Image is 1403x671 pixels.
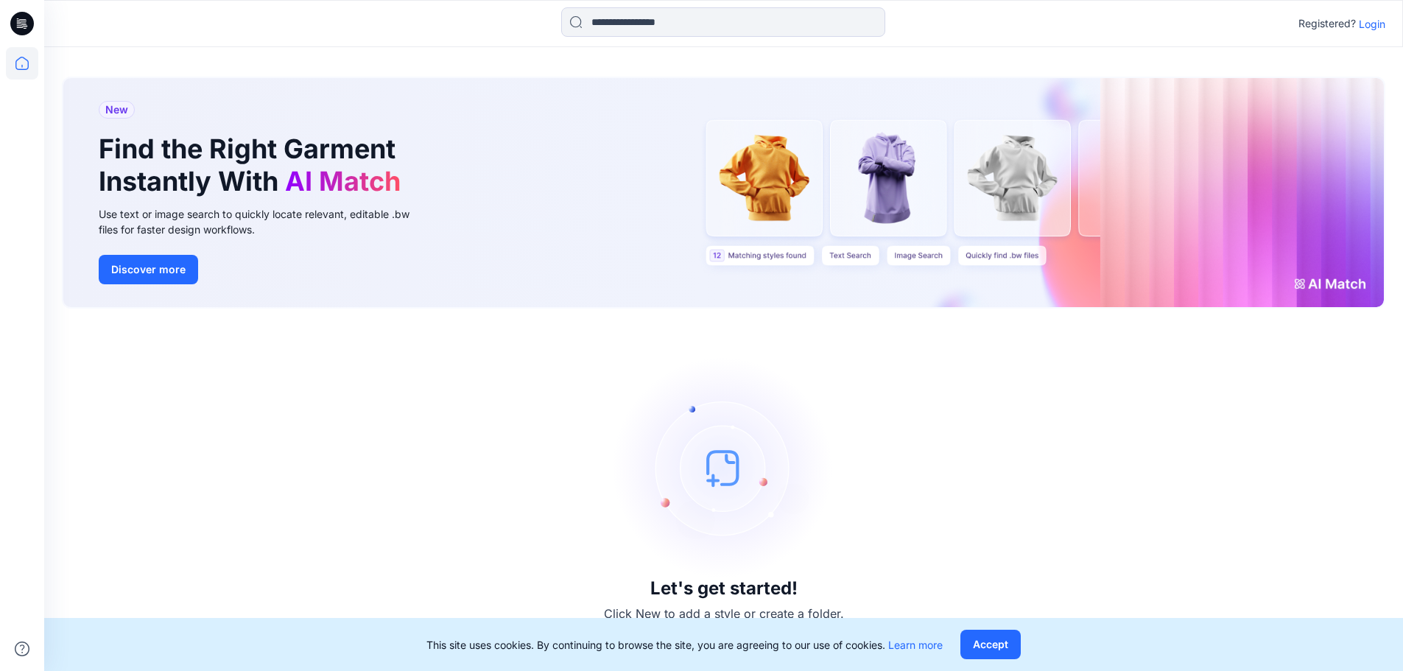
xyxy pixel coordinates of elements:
h3: Let's get started! [650,578,798,599]
span: AI Match [285,165,401,197]
p: This site uses cookies. By continuing to browse the site, you are agreeing to our use of cookies. [426,637,943,653]
img: empty-state-image.svg [613,357,834,578]
button: Discover more [99,255,198,284]
span: New [105,101,128,119]
div: Use text or image search to quickly locate relevant, editable .bw files for faster design workflows. [99,206,430,237]
a: Learn more [888,639,943,651]
p: Registered? [1298,15,1356,32]
h1: Find the Right Garment Instantly With [99,133,408,197]
p: Login [1359,16,1385,32]
button: Accept [960,630,1021,659]
p: Click New to add a style or create a folder. [604,605,844,622]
